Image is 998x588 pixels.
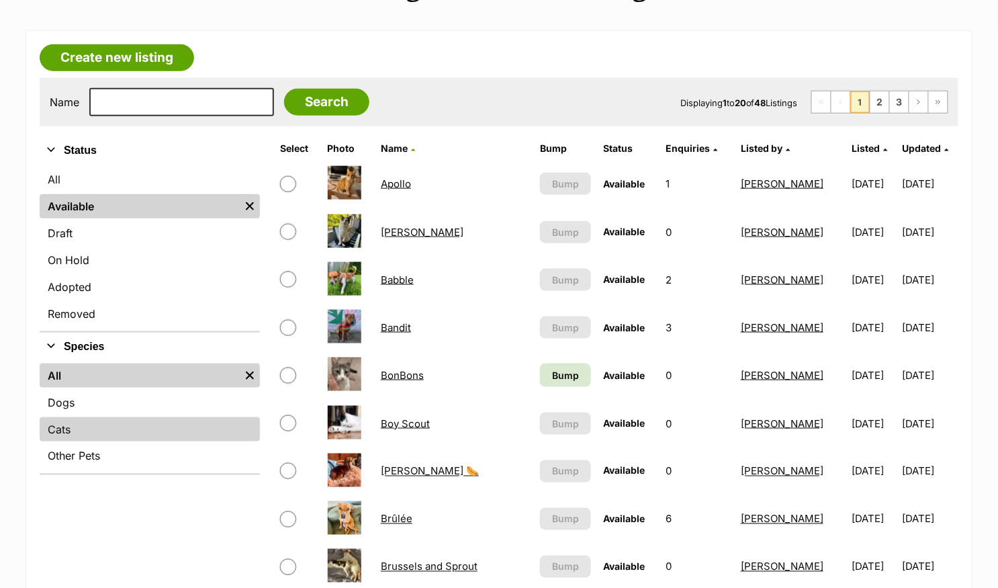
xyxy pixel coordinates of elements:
[603,226,645,237] span: Available
[540,364,591,387] a: Bump
[603,417,645,429] span: Available
[847,496,901,542] td: [DATE]
[552,321,579,335] span: Bump
[661,401,734,447] td: 0
[741,369,823,382] a: [PERSON_NAME]
[40,390,260,415] a: Dogs
[540,269,591,291] button: Bump
[661,161,734,207] td: 1
[903,448,957,495] td: [DATE]
[540,221,591,243] button: Bump
[40,221,260,245] a: Draft
[50,96,79,108] label: Name
[929,91,948,113] a: Last page
[741,142,782,154] span: Listed by
[381,417,430,430] a: Boy Scout
[40,338,260,355] button: Species
[903,496,957,542] td: [DATE]
[40,165,260,331] div: Status
[381,465,479,478] a: [PERSON_NAME] 🌭
[552,225,579,239] span: Bump
[540,317,591,339] button: Bump
[812,91,831,113] span: First page
[903,304,957,351] td: [DATE]
[552,512,579,526] span: Bump
[328,501,361,535] img: Brûlée
[831,91,850,113] span: Previous page
[903,142,949,154] a: Updated
[381,274,414,286] a: Babble
[322,138,375,159] th: Photo
[666,142,718,154] a: Enquiries
[535,138,596,159] th: Bump
[741,177,823,190] a: [PERSON_NAME]
[852,142,880,154] span: Listed
[735,97,746,108] strong: 20
[381,142,408,154] span: Name
[870,91,889,113] a: Page 2
[680,97,798,108] span: Displaying to of Listings
[603,370,645,381] span: Available
[661,209,734,255] td: 0
[661,352,734,398] td: 0
[40,444,260,468] a: Other Pets
[40,248,260,272] a: On Hold
[598,138,660,159] th: Status
[40,417,260,442] a: Cats
[40,275,260,299] a: Adopted
[741,465,823,478] a: [PERSON_NAME]
[847,304,901,351] td: [DATE]
[851,91,870,113] span: Page 1
[903,142,942,154] span: Updated
[852,142,888,154] a: Listed
[847,352,901,398] td: [DATE]
[903,352,957,398] td: [DATE]
[847,257,901,303] td: [DATE]
[552,273,579,287] span: Bump
[755,97,766,108] strong: 48
[552,417,579,431] span: Bump
[741,274,823,286] a: [PERSON_NAME]
[603,513,645,525] span: Available
[741,142,790,154] a: Listed by
[40,44,194,71] a: Create new listing
[40,194,240,218] a: Available
[540,556,591,578] button: Bump
[666,142,711,154] span: translation missing: en.admin.listings.index.attributes.enquiries
[552,464,579,478] span: Bump
[381,226,463,239] a: [PERSON_NAME]
[40,167,260,192] a: All
[603,178,645,190] span: Available
[661,448,734,495] td: 0
[603,322,645,333] span: Available
[540,460,591,482] button: Bump
[811,91,948,114] nav: Pagination
[661,304,734,351] td: 3
[723,97,727,108] strong: 1
[552,177,579,191] span: Bump
[381,321,411,334] a: Bandit
[284,89,369,116] input: Search
[381,513,412,526] a: Brûlée
[603,274,645,285] span: Available
[275,138,320,159] th: Select
[847,401,901,447] td: [DATE]
[552,368,579,382] span: Bump
[847,209,901,255] td: [DATE]
[40,361,260,474] div: Species
[381,560,478,573] a: Brussels and Sprout
[552,560,579,574] span: Bump
[40,142,260,159] button: Status
[847,161,901,207] td: [DATE]
[603,465,645,476] span: Available
[661,496,734,542] td: 6
[903,257,957,303] td: [DATE]
[661,257,734,303] td: 2
[847,448,901,495] td: [DATE]
[903,209,957,255] td: [DATE]
[903,401,957,447] td: [DATE]
[741,513,823,526] a: [PERSON_NAME]
[741,560,823,573] a: [PERSON_NAME]
[741,226,823,239] a: [PERSON_NAME]
[40,302,260,326] a: Removed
